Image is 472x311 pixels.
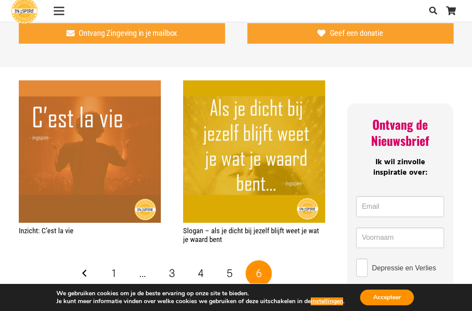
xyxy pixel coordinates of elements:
[183,81,325,90] a: Slogan – als je dicht bij jezelf blijft weet je wat je waard bent
[56,290,344,297] p: We gebruiken cookies om je de beste ervaring op onze site te bieden.
[356,259,368,277] input: Depressie en Verlies
[227,267,233,280] span: 5
[256,267,262,280] span: 6
[424,0,442,21] a: Zoeken
[101,260,127,287] a: Pagina 1
[169,267,175,280] span: 3
[217,260,243,287] a: Pagina 5
[19,81,161,90] a: Inzicht: C’est la vie
[371,115,429,149] span: Ontvang de Nieuwsbrief
[247,23,454,44] a: Geef een donatie
[79,28,177,38] span: Ontvang Zingeving in je mailbox
[198,267,204,280] span: 4
[356,228,444,249] input: Voornaam
[19,226,73,235] a: Inzicht: C’est la vie
[19,23,225,44] a: Ontvang Zingeving in je mailbox
[183,80,325,222] img: Blijf bij jezelf quote -als je dicht bij jezelf blijft weet je wat je waard bent - citaat ingspir...
[246,260,272,287] span: Pagina 6
[56,297,344,305] p: Je kunt meer informatie vinden over welke cookies we gebruiken of deze uitschakelen in de .
[311,297,343,305] button: instellingen
[188,260,214,287] a: Pagina 4
[373,156,427,179] span: Ik wil zinvolle inspiratie over:
[19,80,161,222] img: Spreuk: C'est la vie
[112,267,116,280] span: 1
[183,226,319,244] a: Slogan – als je dicht bij jezelf blijft weet je wat je waard bent
[360,290,414,305] button: Accepteer
[159,260,185,287] a: Pagina 3
[372,263,436,273] span: Depressie en Verlies
[330,28,383,38] span: Geef een donatie
[356,196,444,217] input: Email
[130,260,156,287] span: …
